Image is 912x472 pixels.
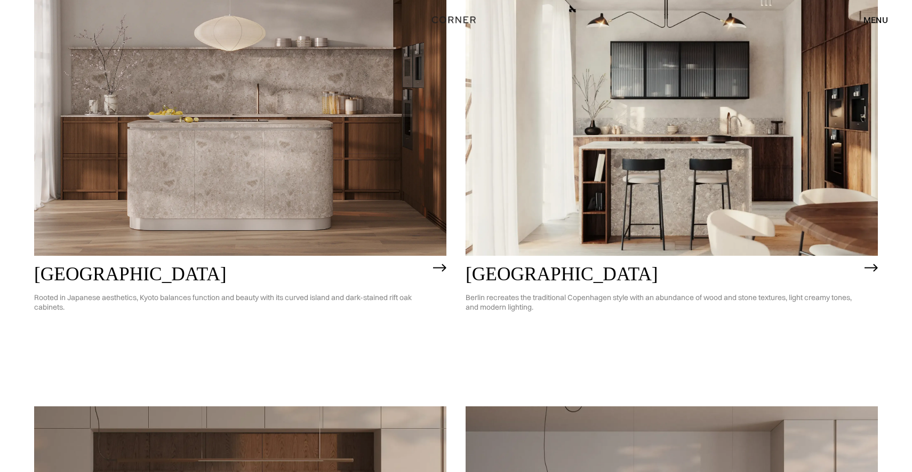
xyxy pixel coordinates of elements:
h2: [GEOGRAPHIC_DATA] [34,264,428,285]
p: Rooted in Japanese aesthetics, Kyoto balances function and beauty with its curved island and dark... [34,285,428,321]
a: home [421,13,492,27]
div: menu [863,15,888,24]
p: Berlin recreates the traditional Copenhagen style with an abundance of wood and stone textures, l... [466,285,859,321]
div: menu [853,11,888,29]
h2: [GEOGRAPHIC_DATA] [466,264,859,285]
